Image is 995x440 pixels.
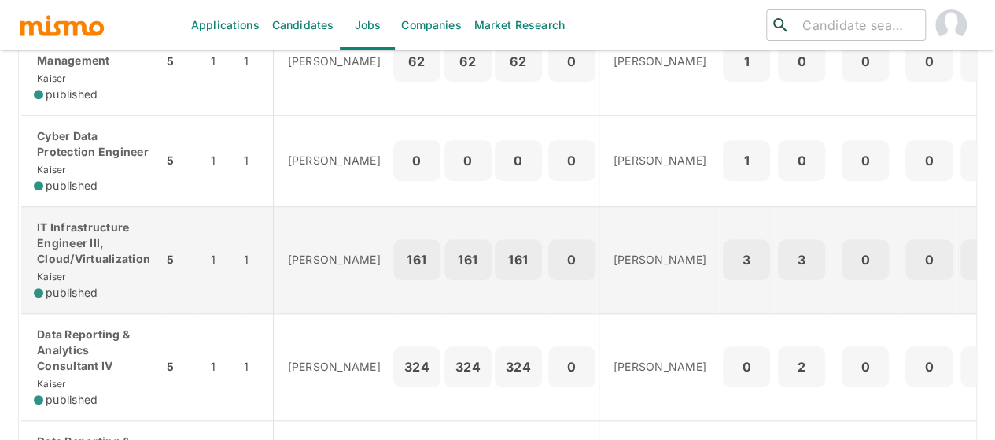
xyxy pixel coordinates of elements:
[729,249,764,271] p: 3
[912,150,946,172] p: 0
[848,249,883,271] p: 0
[34,378,67,390] span: Kaiser
[240,206,273,313] td: 1
[288,54,381,69] p: [PERSON_NAME]
[240,8,273,115] td: 1
[501,50,536,72] p: 62
[501,150,536,172] p: 0
[555,150,589,172] p: 0
[163,8,198,115] td: 5
[796,14,919,36] input: Candidate search
[912,356,946,378] p: 0
[848,356,883,378] p: 0
[198,8,240,115] td: 1
[729,150,764,172] p: 1
[784,249,819,271] p: 3
[451,356,485,378] p: 324
[288,153,381,168] p: [PERSON_NAME]
[729,356,764,378] p: 0
[240,313,273,420] td: 1
[614,252,706,268] p: [PERSON_NAME]
[451,150,485,172] p: 0
[555,356,589,378] p: 0
[400,249,434,271] p: 161
[848,150,883,172] p: 0
[848,50,883,72] p: 0
[935,9,967,41] img: Maia Reyes
[400,356,434,378] p: 324
[912,249,946,271] p: 0
[198,115,240,206] td: 1
[288,252,381,268] p: [PERSON_NAME]
[240,115,273,206] td: 1
[555,50,589,72] p: 0
[451,249,485,271] p: 161
[784,150,819,172] p: 0
[501,356,536,378] p: 324
[555,249,589,271] p: 0
[46,87,98,102] span: published
[784,50,819,72] p: 0
[46,285,98,301] span: published
[34,164,67,176] span: Kaiser
[163,115,198,206] td: 5
[400,50,434,72] p: 62
[400,150,434,172] p: 0
[163,313,198,420] td: 5
[614,54,706,69] p: [PERSON_NAME]
[501,249,536,271] p: 161
[451,50,485,72] p: 62
[34,327,150,374] p: Data Reporting & Analytics Consultant IV
[34,72,67,84] span: Kaiser
[729,50,764,72] p: 1
[614,153,706,168] p: [PERSON_NAME]
[19,13,105,37] img: logo
[614,359,706,375] p: [PERSON_NAME]
[912,50,946,72] p: 0
[784,356,819,378] p: 2
[198,313,240,420] td: 1
[163,206,198,313] td: 5
[198,206,240,313] td: 1
[46,392,98,408] span: published
[288,359,381,375] p: [PERSON_NAME]
[46,178,98,194] span: published
[34,220,150,267] p: IT Infrastructure Engineer III, Cloud/Virtualization
[34,128,150,160] p: Cyber Data Protection Engineer
[34,271,67,283] span: Kaiser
